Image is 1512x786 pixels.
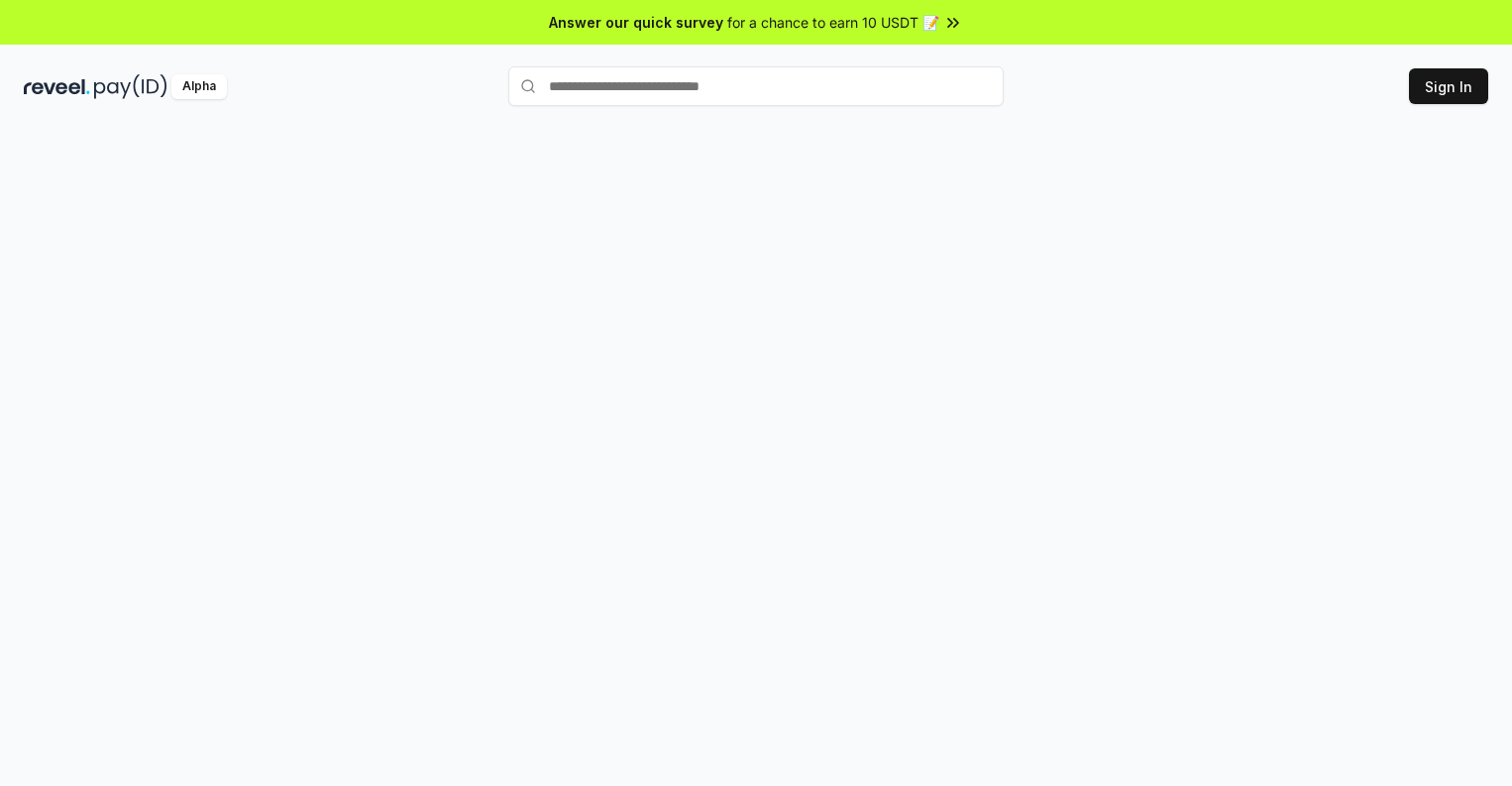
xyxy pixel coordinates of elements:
[1409,68,1488,104] button: Sign In
[171,74,227,99] div: Alpha
[549,12,723,33] span: Answer our quick survey
[94,74,167,99] img: pay_id
[24,74,90,99] img: reveel_dark
[727,12,939,33] span: for a chance to earn 10 USDT 📝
